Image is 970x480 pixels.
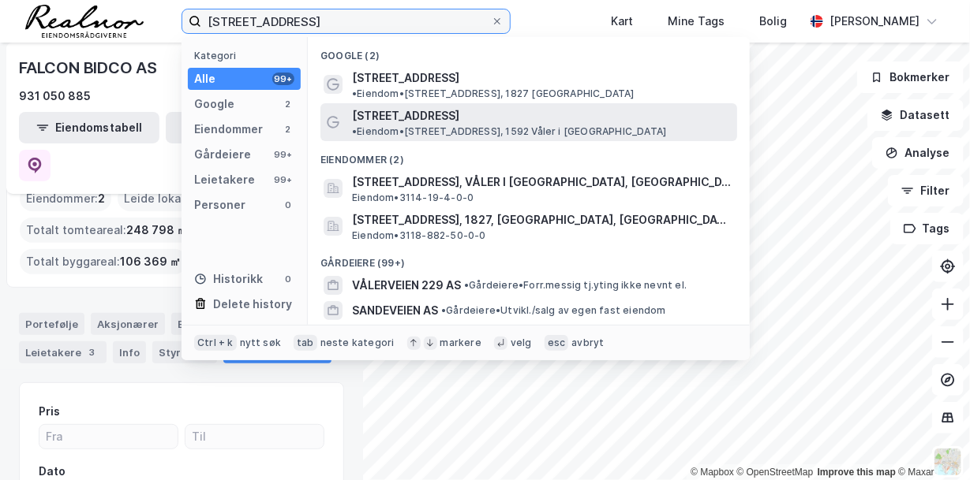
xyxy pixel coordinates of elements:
span: Eiendom • [STREET_ADDRESS], 1827 [GEOGRAPHIC_DATA] [352,87,635,100]
a: OpenStreetMap [737,467,814,478]
div: Eiendommer [194,120,263,139]
div: 2 [282,98,294,110]
span: • [352,125,357,137]
span: Gårdeiere • Utvikl./salg av egen fast eiendom [441,304,666,317]
div: Gårdeiere (99+) [308,244,750,273]
a: Improve this map [818,467,896,478]
div: Google [194,95,234,113]
div: Styret [152,341,217,363]
input: Fra [39,425,178,448]
div: Ctrl + k [194,335,237,351]
span: [STREET_ADDRESS] [352,69,459,87]
div: 99+ [272,173,294,186]
div: nytt søk [240,337,282,349]
div: tab [294,335,317,351]
div: Eiendommer : [20,186,111,211]
button: Filter [888,175,964,207]
span: [STREET_ADDRESS], 1827, [GEOGRAPHIC_DATA], [GEOGRAPHIC_DATA] [352,210,731,229]
div: Aksjonærer [91,313,165,335]
span: 2 [98,189,105,208]
span: 106 369 ㎡ [120,252,181,271]
div: Totalt tomteareal : [20,218,194,243]
div: Portefølje [19,313,84,335]
div: Personer [194,195,245,214]
iframe: Chat Widget [891,404,970,480]
div: 0 [282,199,294,211]
div: avbryt [571,337,604,349]
span: SANDEVEIEN AS [352,301,438,320]
button: Leietakertabell [166,112,306,143]
div: Leide lokasjoner : [118,186,230,211]
div: Eiendommer (2) [308,141,750,169]
div: 0 [282,273,294,285]
div: Info [113,341,146,363]
div: Leietakere [19,341,107,363]
div: Google (2) [308,37,750,65]
span: Eiendom • [STREET_ADDRESS], 1592 Våler i [GEOGRAPHIC_DATA] [352,125,666,138]
div: 2 [282,123,294,136]
div: 99+ [272,73,294,85]
span: 248 798 ㎡ [126,221,188,240]
div: markere [440,337,481,349]
div: Kart [611,12,633,31]
div: neste kategori [320,337,395,349]
button: Eiendomstabell [19,112,159,143]
div: 3 [84,344,100,360]
button: Bokmerker [857,61,964,93]
button: Datasett [867,99,964,131]
div: esc [545,335,569,351]
div: Eiendommer [171,313,268,335]
span: [STREET_ADDRESS] [352,106,459,125]
div: 931 050 885 [19,87,91,106]
div: 99+ [272,148,294,161]
span: VÅLERVEIEN 229 AS [352,276,461,295]
span: [STREET_ADDRESS], VÅLER I [GEOGRAPHIC_DATA], [GEOGRAPHIC_DATA] [352,173,731,192]
input: Søk på adresse, matrikkel, gårdeiere, leietakere eller personer [201,9,491,33]
div: [PERSON_NAME] [830,12,919,31]
span: Gårdeiere • Forr.messig tj.yting ikke nevnt el. [464,279,687,292]
div: Leietakere [194,170,255,189]
span: • [441,304,446,316]
span: • [464,279,469,291]
div: Gårdeiere [194,145,251,164]
input: Til [185,425,324,448]
img: realnor-logo.934646d98de889bb5806.png [25,5,144,38]
div: Kontrollprogram for chat [891,404,970,480]
button: Tags [890,213,964,244]
div: Historikk [194,270,263,288]
div: Bolig [759,12,787,31]
div: Kategori [194,50,301,61]
a: Mapbox [691,467,734,478]
div: Mine Tags [668,12,725,31]
div: Pris [39,402,60,421]
div: velg [511,337,532,349]
span: Eiendom • 3118-882-50-0-0 [352,229,486,242]
div: Alle [194,69,215,88]
span: • [352,87,357,99]
button: Analyse [872,137,964,169]
div: Delete history [213,295,292,314]
div: Totalt byggareal : [20,249,187,274]
div: FALCON BIDCO AS [19,55,160,80]
span: Eiendom • 3114-19-4-0-0 [352,192,474,204]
